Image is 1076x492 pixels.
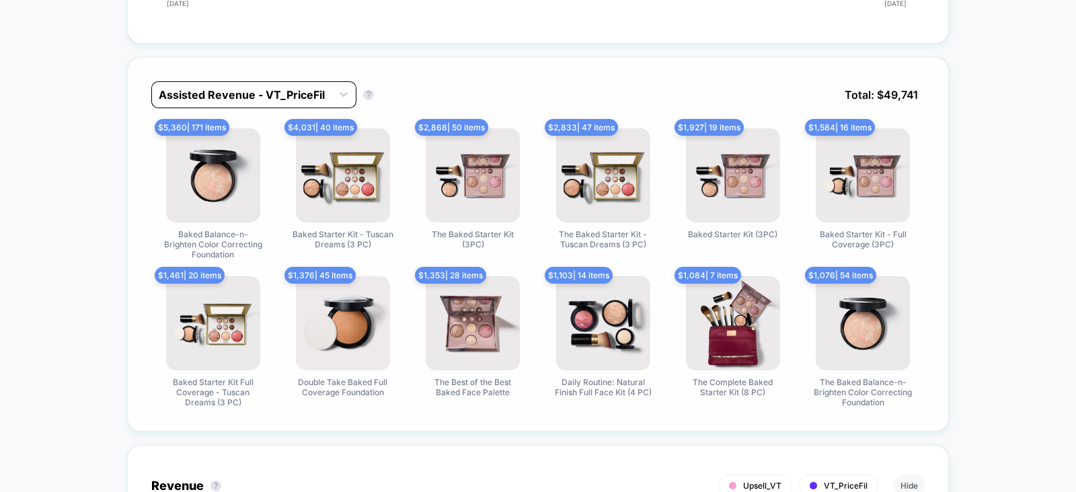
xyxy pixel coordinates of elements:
span: Baked Starter Kit - Tuscan Dreams (3 PC) [293,229,393,249]
span: Upsell_VT [743,481,781,491]
span: $ 1,353 | 28 items [415,267,486,284]
span: $ 1,376 | 45 items [284,267,356,284]
span: Baked Starter Kit (3PC) [688,229,777,239]
span: Total: $ 49,741 [838,81,925,108]
img: The Complete Baked Starter Kit (8 PC) [686,276,780,370]
img: Baked Balance-n-Brighten Color Correcting Foundation [166,128,260,222]
button: ? [210,481,221,491]
span: $ 1,076 | 54 items [805,267,876,284]
img: Daily Routine: Natural Finish Full Face Kit (4 PC) [556,276,650,370]
img: The Baked Starter Kit (3PC) [426,128,520,222]
span: VT_PriceFil [824,481,868,491]
span: $ 2,868 | 50 items [415,119,488,136]
span: $ 1,084 | 7 items [675,267,741,284]
span: Daily Routine: Natural Finish Full Face Kit (4 PC) [553,377,654,397]
img: Baked Starter Kit (3PC) [686,128,780,222]
span: Double Take Baked Full Coverage Foundation [293,377,393,397]
img: Double Take Baked Full Coverage Foundation [296,276,390,370]
button: ? [363,89,374,100]
span: $ 5,360 | 171 items [155,119,229,136]
span: $ 4,031 | 40 items [284,119,357,136]
img: The Best of the Best Baked Face Palette [426,276,520,370]
span: The Complete Baked Starter Kit (8 PC) [683,377,783,397]
span: Baked Starter Kit - Full Coverage (3PC) [812,229,913,249]
span: Baked Starter Kit Full Coverage - Tuscan Dreams (3 PC) [163,377,264,407]
img: Baked Starter Kit - Full Coverage (3PC) [816,128,910,222]
span: $ 1,927 | 19 items [675,119,744,136]
span: $ 2,833 | 47 items [545,119,618,136]
span: The Baked Starter Kit (3PC) [422,229,523,249]
span: The Baked Balance-n-Brighten Color Correcting Foundation [812,377,913,407]
span: $ 1,461 | 20 items [155,267,225,284]
img: The Baked Starter Kit - Tuscan Dreams (3 PC) [556,128,650,222]
span: $ 1,584 | 16 items [805,119,875,136]
span: $ 1,103 | 14 items [545,267,613,284]
span: The Baked Starter Kit - Tuscan Dreams (3 PC) [553,229,654,249]
span: Baked Balance-n-Brighten Color Correcting Foundation [163,229,264,259]
img: Baked Starter Kit - Tuscan Dreams (3 PC) [296,128,390,222]
img: The Baked Balance-n-Brighten Color Correcting Foundation [816,276,910,370]
img: Baked Starter Kit Full Coverage - Tuscan Dreams (3 PC) [166,276,260,370]
span: The Best of the Best Baked Face Palette [422,377,523,397]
